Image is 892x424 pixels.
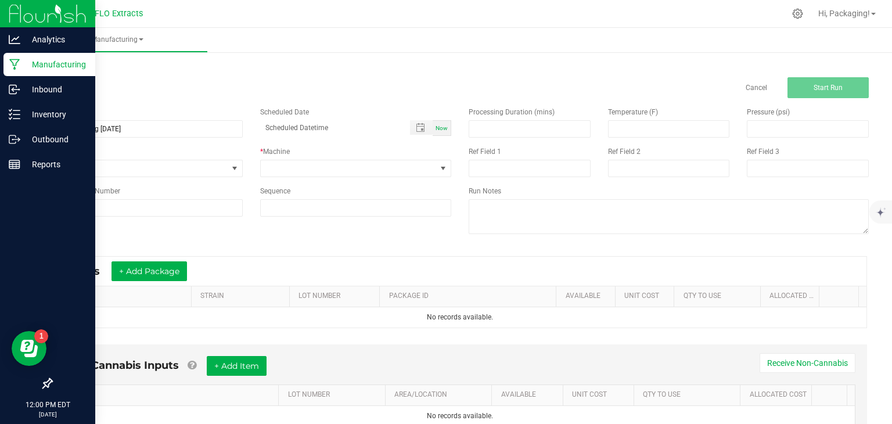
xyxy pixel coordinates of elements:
a: AVAILABLESortable [501,390,559,400]
span: Manufacturing [28,35,207,45]
button: + Add Item [207,356,267,376]
div: Manage settings [790,8,805,19]
a: Unit CostSortable [624,292,670,301]
inline-svg: Manufacturing [9,59,20,70]
a: ITEMSortable [74,390,274,400]
span: Temperature (F) [608,108,658,116]
a: PACKAGE IDSortable [389,292,552,301]
input: Scheduled Datetime [260,120,398,135]
span: Now [436,125,448,131]
button: Receive Non-Cannabis [760,353,855,373]
span: Sequence [260,187,290,195]
p: Inbound [20,82,90,96]
p: [DATE] [5,410,90,419]
button: Start Run [787,77,869,98]
a: Unit CostSortable [572,390,630,400]
iframe: Resource center unread badge [34,329,48,343]
button: + Add Package [111,261,187,281]
inline-svg: Outbound [9,134,20,145]
span: Ref Field 3 [747,148,779,156]
a: Sortable [821,390,843,400]
p: Outbound [20,132,90,146]
a: Manufacturing [28,28,207,52]
a: LOT NUMBERSortable [288,390,381,400]
p: Analytics [20,33,90,46]
span: Hi, Packaging! [818,9,870,18]
span: FLO Extracts [95,9,143,19]
a: QTY TO USESortable [684,292,756,301]
a: Add Non-Cannabis items that were also consumed in the run (e.g. gloves and packaging); Also add N... [188,359,196,372]
p: Manufacturing [20,58,90,71]
a: Allocated CostSortable [769,292,815,301]
span: Pressure (psi) [747,108,790,116]
span: Machine [263,148,290,156]
inline-svg: Inbound [9,84,20,95]
span: Toggle popup [410,120,433,135]
span: Ref Field 2 [608,148,641,156]
inline-svg: Reports [9,159,20,170]
span: Non-Cannabis Inputs [64,359,179,372]
td: No records available. [53,307,866,328]
span: Ref Field 1 [469,148,501,156]
p: Inventory [20,107,90,121]
a: Cancel [746,83,767,93]
span: Run Notes [469,187,501,195]
p: 12:00 PM EDT [5,400,90,410]
span: Scheduled Date [260,108,309,116]
span: Start Run [814,84,843,92]
a: STRAINSortable [200,292,285,301]
a: Allocated CostSortable [750,390,807,400]
a: QTY TO USESortable [643,390,736,400]
a: AVAILABLESortable [566,292,611,301]
inline-svg: Inventory [9,109,20,120]
span: None [52,160,228,177]
a: ITEMSortable [62,292,186,301]
iframe: Resource center [12,331,46,366]
inline-svg: Analytics [9,34,20,45]
a: LOT NUMBERSortable [298,292,375,301]
p: Reports [20,157,90,171]
span: Processing Duration (mins) [469,108,555,116]
a: Sortable [829,292,854,301]
a: AREA/LOCATIONSortable [394,390,487,400]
